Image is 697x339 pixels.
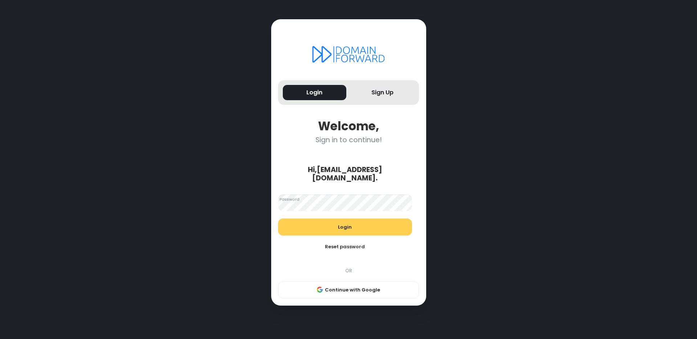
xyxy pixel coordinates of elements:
button: Sign Up [351,85,415,101]
button: Login [283,85,346,101]
button: Login [278,218,412,236]
button: Continue with Google [278,281,419,299]
div: OR [274,267,423,274]
div: Welcome, [278,119,419,133]
div: Sign in to continue! [278,136,419,144]
div: Hi, [EMAIL_ADDRESS][DOMAIN_NAME] . [274,166,415,183]
button: Reset password [278,238,412,256]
